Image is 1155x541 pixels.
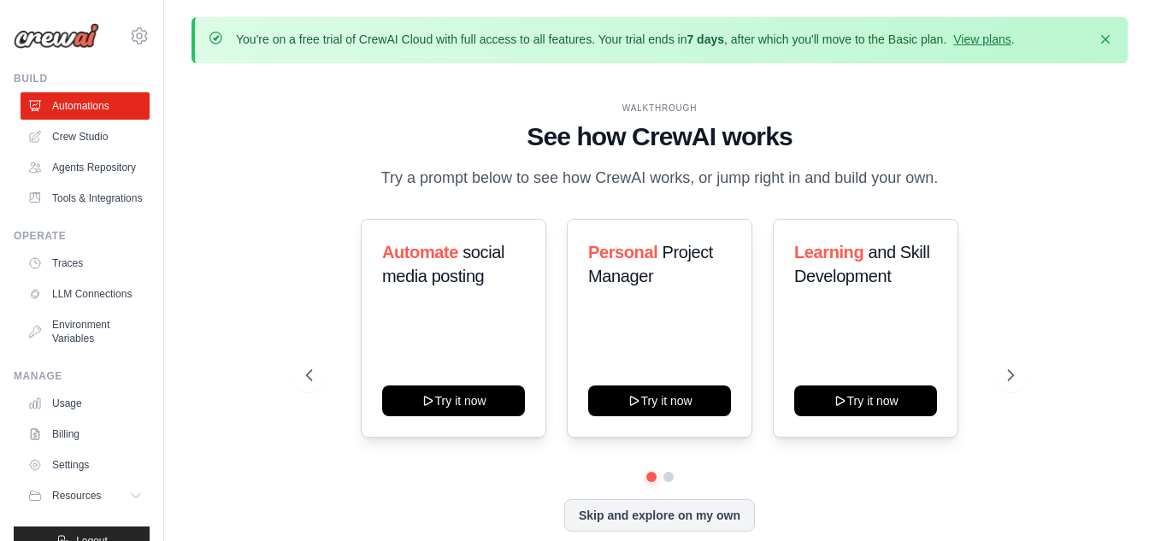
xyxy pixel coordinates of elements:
span: Personal [588,243,657,262]
span: Automate [382,243,458,262]
h1: See how CrewAI works [306,121,1014,152]
button: Try it now [588,385,731,416]
a: Automations [21,92,150,120]
a: Billing [21,420,150,448]
button: Try it now [794,385,937,416]
span: Learning [794,243,863,262]
p: You're on a free trial of CrewAI Cloud with full access to all features. Your trial ends in , aft... [236,31,1015,48]
a: Usage [21,390,150,417]
a: Agents Repository [21,154,150,181]
span: and Skill Development [794,243,929,285]
button: Try it now [382,385,525,416]
a: Environment Variables [21,311,150,352]
span: Project Manager [588,243,713,285]
a: Settings [21,451,150,479]
a: Crew Studio [21,123,150,150]
span: Resources [52,489,101,503]
div: Operate [14,229,150,243]
img: Logo [14,23,99,49]
strong: 7 days [687,32,724,46]
div: Manage [14,369,150,383]
div: Build [14,72,150,85]
p: Try a prompt below to see how CrewAI works, or jump right in and build your own. [373,166,947,191]
a: View plans [953,32,1011,46]
div: WALKTHROUGH [306,102,1014,115]
button: Skip and explore on my own [564,499,755,532]
a: LLM Connections [21,280,150,308]
button: Resources [21,482,150,509]
a: Traces [21,250,150,277]
a: Tools & Integrations [21,185,150,212]
span: social media posting [382,243,504,285]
